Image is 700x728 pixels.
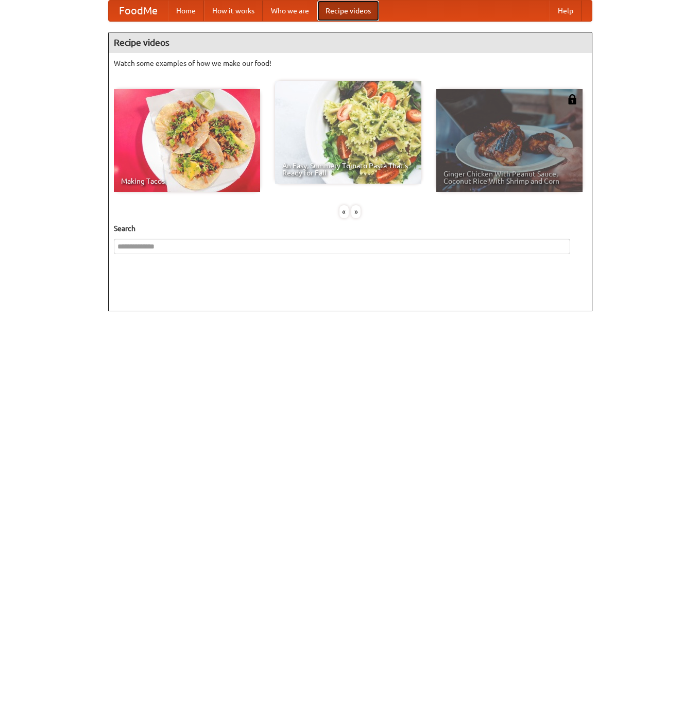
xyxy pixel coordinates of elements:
div: » [351,205,361,218]
a: An Easy, Summery Tomato Pasta That's Ready for Fall [275,81,421,184]
h5: Search [114,223,587,234]
img: 483408.png [567,94,577,104]
a: Making Tacos [114,89,260,192]
span: An Easy, Summery Tomato Pasta That's Ready for Fall [282,162,414,176]
a: Who we are [263,1,317,21]
a: How it works [204,1,263,21]
a: FoodMe [109,1,168,21]
span: Making Tacos [121,177,253,185]
a: Recipe videos [317,1,379,21]
h4: Recipe videos [109,32,592,53]
div: « [339,205,349,218]
p: Watch some examples of how we make our food! [114,58,587,68]
a: Home [168,1,204,21]
a: Help [550,1,582,21]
